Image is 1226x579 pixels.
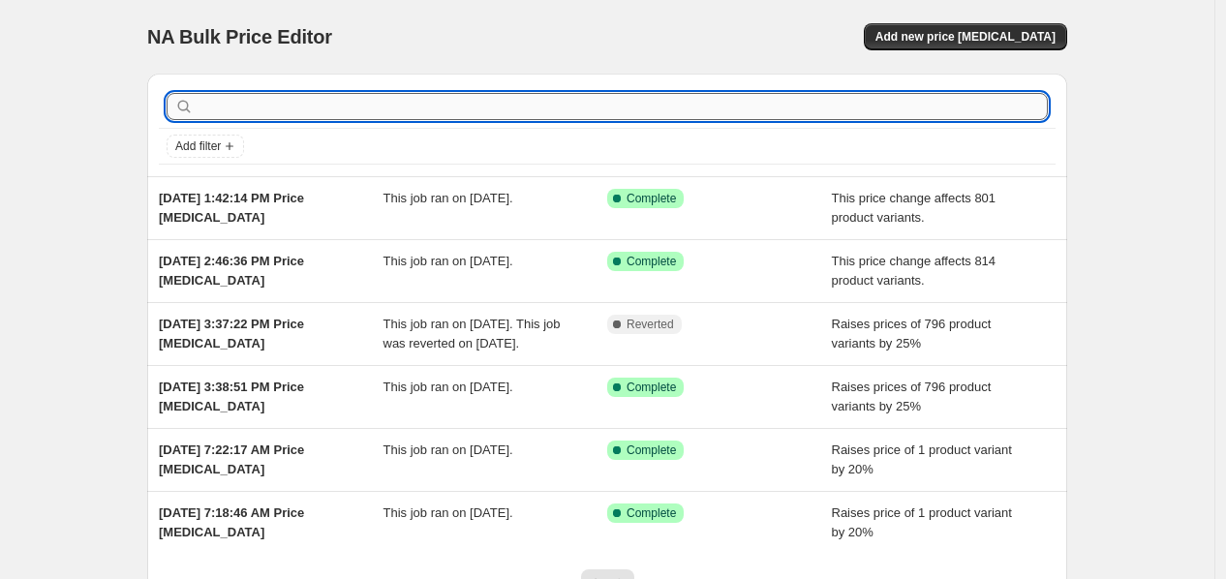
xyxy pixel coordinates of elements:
span: Complete [627,380,676,395]
span: [DATE] 3:38:51 PM Price [MEDICAL_DATA] [159,380,304,413]
span: [DATE] 7:22:17 AM Price [MEDICAL_DATA] [159,442,304,476]
span: Reverted [627,317,674,332]
span: Complete [627,254,676,269]
span: [DATE] 2:46:36 PM Price [MEDICAL_DATA] [159,254,304,288]
span: Raises prices of 796 product variants by 25% [832,380,992,413]
span: Complete [627,442,676,458]
span: This job ran on [DATE]. [383,442,513,457]
span: [DATE] 7:18:46 AM Price [MEDICAL_DATA] [159,505,304,539]
span: This job ran on [DATE]. [383,191,513,205]
span: NA Bulk Price Editor [147,26,332,47]
span: This price change affects 801 product variants. [832,191,996,225]
button: Add filter [167,135,244,158]
span: This price change affects 814 product variants. [832,254,996,288]
span: This job ran on [DATE]. [383,505,513,520]
span: This job ran on [DATE]. [383,380,513,394]
button: Add new price [MEDICAL_DATA] [864,23,1067,50]
span: Add filter [175,138,221,154]
span: Raises prices of 796 product variants by 25% [832,317,992,350]
span: This job ran on [DATE]. This job was reverted on [DATE]. [383,317,561,350]
span: Complete [627,505,676,521]
span: Raises price of 1 product variant by 20% [832,505,1012,539]
span: Raises price of 1 product variant by 20% [832,442,1012,476]
span: [DATE] 1:42:14 PM Price [MEDICAL_DATA] [159,191,304,225]
span: Complete [627,191,676,206]
span: [DATE] 3:37:22 PM Price [MEDICAL_DATA] [159,317,304,350]
span: Add new price [MEDICAL_DATA] [875,29,1056,45]
span: This job ran on [DATE]. [383,254,513,268]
